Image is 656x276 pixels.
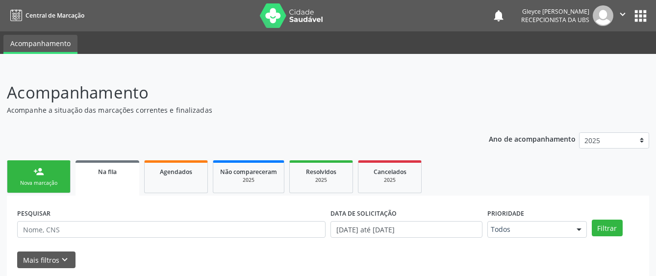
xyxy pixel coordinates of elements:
[7,105,456,115] p: Acompanhe a situação das marcações correntes e finalizadas
[297,176,346,184] div: 2025
[220,168,277,176] span: Não compareceram
[3,35,77,54] a: Acompanhamento
[98,168,117,176] span: Na fila
[632,7,649,25] button: apps
[593,5,613,26] img: img
[592,220,623,236] button: Filtrar
[33,166,44,177] div: person_add
[492,9,505,23] button: notifications
[613,5,632,26] button: 
[17,221,326,238] input: Nome, CNS
[25,11,84,20] span: Central de Marcação
[374,168,406,176] span: Cancelados
[220,176,277,184] div: 2025
[489,132,576,145] p: Ano de acompanhamento
[617,9,628,20] i: 
[7,7,84,24] a: Central de Marcação
[160,168,192,176] span: Agendados
[521,16,589,24] span: Recepcionista da UBS
[330,206,397,221] label: DATA DE SOLICITAÇÃO
[306,168,336,176] span: Resolvidos
[330,221,482,238] input: Selecione um intervalo
[17,206,50,221] label: PESQUISAR
[7,80,456,105] p: Acompanhamento
[487,206,524,221] label: Prioridade
[491,225,567,234] span: Todos
[365,176,414,184] div: 2025
[521,7,589,16] div: Gleyce [PERSON_NAME]
[17,251,76,269] button: Mais filtroskeyboard_arrow_down
[14,179,63,187] div: Nova marcação
[59,254,70,265] i: keyboard_arrow_down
